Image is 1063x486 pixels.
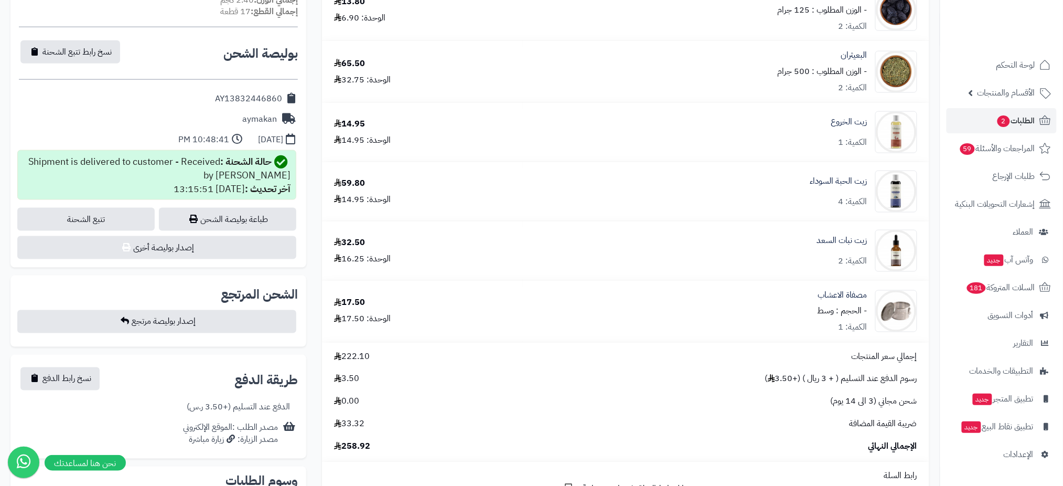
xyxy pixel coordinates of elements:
[215,93,282,105] div: AY13832446860
[961,419,1034,434] span: تطبيق نقاط البيع
[983,252,1034,267] span: وآتس آب
[334,74,391,86] div: الوحدة: 32.75
[947,358,1057,384] a: التطبيقات والخدمات
[334,253,391,265] div: الوحدة: 16.25
[334,134,391,146] div: الوحدة: 14.95
[334,396,359,408] span: 0.00
[962,421,981,433] span: جديد
[334,118,365,130] div: 14.95
[996,58,1035,72] span: لوحة التحكم
[334,194,391,206] div: الوحدة: 14.95
[234,374,298,387] h2: طريقة الدفع
[947,303,1057,328] a: أدوات التسويق
[251,5,298,18] strong: إجمالي القطع:
[947,52,1057,78] a: لوحة التحكم
[947,247,1057,272] a: وآتس آبجديد
[947,192,1057,217] a: إشعارات التحويلات البنكية
[183,422,278,446] div: مصدر الطلب :الموقع الإلكتروني
[841,49,867,61] a: البعيثران
[947,219,1057,245] a: العملاء
[839,322,867,334] div: الكمية: 1
[334,313,391,325] div: الوحدة: 17.50
[992,29,1053,51] img: logo-2.png
[178,134,229,146] div: 10:48:41 PM
[993,169,1035,184] span: طلبات الإرجاع
[972,392,1034,406] span: تطبيق المتجر
[223,47,298,60] h2: بوليصة الشحن
[221,288,298,301] h2: الشحن المرتجع
[20,40,120,64] button: نسخ رابط تتبع الشحنة
[334,441,370,453] span: 258.92
[1014,336,1034,351] span: التقارير
[334,418,364,430] span: 33.32
[978,86,1035,100] span: الأقسام والمنتجات
[947,386,1057,411] a: تطبيق المتجرجديد
[876,230,917,272] img: 1719855935-Nutsedge%20Oil%2030ml%20v02-90x90.jpg
[334,12,385,24] div: الوحدة: 6.90
[810,175,867,187] a: زيت الحبة السوداء
[947,275,1057,300] a: السلات المتروكة181
[778,4,867,16] small: - الوزن المطلوب : 125 جرام
[17,310,296,333] button: إصدار بوليصة مرتجع
[778,65,867,78] small: - الوزن المطلوب : 500 جرام
[17,208,155,231] a: تتبع الشحنة
[876,290,917,332] img: 1753160682-Herbs%20Strainer%2014%20cm%20first-90x90.jpg
[1013,225,1034,239] span: العملاء
[947,136,1057,161] a: المراجعات والأسئلة59
[818,305,867,318] small: - الحجم : وسط
[245,182,291,196] strong: آخر تحديث :
[960,143,975,155] span: 59
[20,367,100,390] button: نسخ رابط الدفع
[947,108,1057,133] a: الطلبات2
[183,434,278,446] div: مصدر الزيارة: زيارة مباشرة
[187,402,290,414] div: الدفع عند التسليم (+3.50 ر.س)
[984,255,1004,266] span: جديد
[967,282,986,294] span: 181
[839,136,867,149] div: الكمية: 1
[947,164,1057,189] a: طلبات الإرجاع
[334,58,365,70] div: 65.50
[947,331,1057,356] a: التقارير
[220,154,272,168] strong: حالة الشحنة :
[42,46,112,58] span: نسخ رابط تتبع الشحنة
[831,116,867,128] a: زيت الخروع
[334,373,359,385] span: 3.50
[947,414,1057,439] a: تطبيق نقاط البيعجديد
[988,308,1034,323] span: أدوات التسويق
[831,396,917,408] span: شحن مجاني (3 الى 14 يوم)
[973,394,992,405] span: جديد
[959,141,1035,156] span: المراجعات والأسئلة
[334,177,365,189] div: 59.80
[852,351,917,363] span: إجمالي سعر المنتجات
[765,373,917,385] span: رسوم الدفع عند التسليم ( + 3 ريال ) (+3.50 )
[839,20,867,33] div: الكمية: 2
[334,237,365,249] div: 32.50
[876,51,917,93] img: 1693554855-Beithran,%20Crushed-90x90.jpg
[242,113,277,125] div: aymakan
[42,373,91,385] span: نسخ رابط الدفع
[326,470,925,482] div: رابط السلة
[839,255,867,267] div: الكمية: 2
[258,134,283,146] div: [DATE]
[997,115,1010,127] span: 2
[817,235,867,247] a: زيت نبات السعد
[996,113,1035,128] span: الطلبات
[839,196,867,208] div: الكمية: 4
[868,441,917,453] span: الإجمالي النهائي
[839,82,867,94] div: الكمية: 2
[947,442,1057,467] a: الإعدادات
[818,289,867,301] a: مصفاة الاعشاب
[159,208,296,231] a: طباعة بوليصة الشحن
[220,5,298,18] small: 17 قطعة
[966,280,1035,295] span: السلات المتروكة
[1004,447,1034,462] span: الإعدادات
[876,111,917,153] img: 1706025408-Castor%20Oil-90x90.jpg
[23,155,291,195] div: Shipment is delivered to customer - Received by [PERSON_NAME] [DATE] 13:15:51
[850,418,917,430] span: ضريبة القيمة المضافة
[334,297,365,309] div: 17.50
[955,197,1035,212] span: إشعارات التحويلات البنكية
[334,351,370,363] span: 222.10
[876,171,917,213] img: 1708368075-Black%20Seed%20Oil%20v02-90x90.jpg
[17,236,296,259] button: إصدار بوليصة أخرى
[970,364,1034,378] span: التطبيقات والخدمات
